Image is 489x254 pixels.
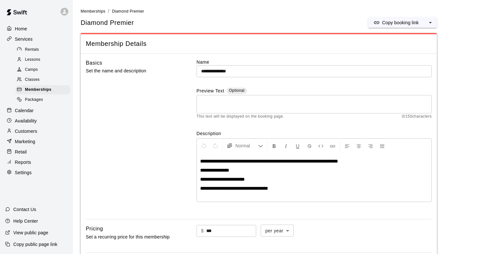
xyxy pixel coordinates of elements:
[261,225,294,237] div: per year
[16,65,73,75] a: Camps
[15,36,33,42] p: Services
[377,140,388,152] button: Justify Align
[16,45,73,55] a: Rentals
[365,140,376,152] button: Right Align
[353,140,364,152] button: Center Align
[25,67,38,73] span: Camps
[5,168,68,177] a: Settings
[224,140,266,152] button: Formatting Options
[108,8,109,15] li: /
[15,118,37,124] p: Availability
[25,87,51,93] span: Memberships
[368,17,424,28] button: Copy booking link
[81,8,481,15] nav: breadcrumb
[15,107,34,114] p: Calendar
[382,19,419,26] p: Copy booking link
[15,169,32,176] p: Settings
[13,218,38,224] p: Help Center
[198,140,209,152] button: Undo
[402,113,432,120] span: 0 / 150 characters
[315,140,326,152] button: Insert Code
[13,229,48,236] p: View public page
[197,88,224,95] label: Preview Text
[16,45,70,54] div: Rentals
[81,9,105,14] span: Memberships
[5,34,68,44] a: Services
[15,26,27,32] p: Home
[86,39,432,48] span: Membership Details
[197,130,432,137] label: Description
[13,206,36,213] p: Contact Us
[16,55,70,64] div: Lessons
[368,17,437,28] div: split button
[5,24,68,34] a: Home
[16,85,70,94] div: Memberships
[112,9,144,14] span: Diamond Premier
[16,55,73,65] a: Lessons
[5,137,68,146] a: Marketing
[269,140,280,152] button: Format Bold
[81,8,105,14] a: Memberships
[197,113,284,120] span: This text will be displayed on the booking page.
[197,59,432,65] label: Name
[342,140,353,152] button: Left Align
[280,140,291,152] button: Format Italics
[210,140,221,152] button: Redo
[201,228,204,234] p: $
[86,67,176,75] p: Set the name and description
[86,59,102,67] h6: Basics
[15,149,27,155] p: Retail
[5,106,68,115] a: Calendar
[86,225,103,233] h6: Pricing
[5,147,68,157] a: Retail
[16,75,70,84] div: Classes
[16,75,73,85] a: Classes
[25,57,40,63] span: Lessons
[292,140,303,152] button: Format Underline
[229,88,245,93] span: Optional
[81,18,134,27] span: Diamond Premier
[16,85,73,95] a: Memberships
[5,157,68,167] a: Reports
[5,126,68,136] a: Customers
[5,116,68,126] a: Availability
[86,233,176,241] p: Set a recurring price for this membership
[25,97,43,103] span: Packages
[15,159,31,165] p: Reports
[15,138,35,145] p: Marketing
[13,241,57,248] p: Copy public page link
[16,95,73,105] a: Packages
[235,143,258,149] span: Normal
[25,77,40,83] span: Classes
[25,47,39,53] span: Rentals
[15,128,37,134] p: Customers
[327,140,338,152] button: Insert Link
[424,17,437,28] button: select merge strategy
[16,95,70,104] div: Packages
[304,140,315,152] button: Format Strikethrough
[16,65,70,74] div: Camps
